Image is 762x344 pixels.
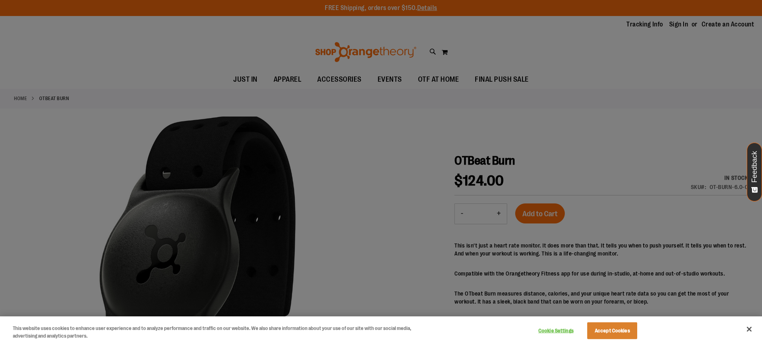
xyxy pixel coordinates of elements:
button: Feedback - Show survey [747,143,762,201]
button: Cookie Settings [531,323,581,339]
span: Feedback [751,151,758,183]
button: Accept Cookies [587,322,637,339]
div: This website uses cookies to enhance user experience and to analyze performance and traffic on ou... [13,324,419,340]
button: Close [740,320,758,338]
